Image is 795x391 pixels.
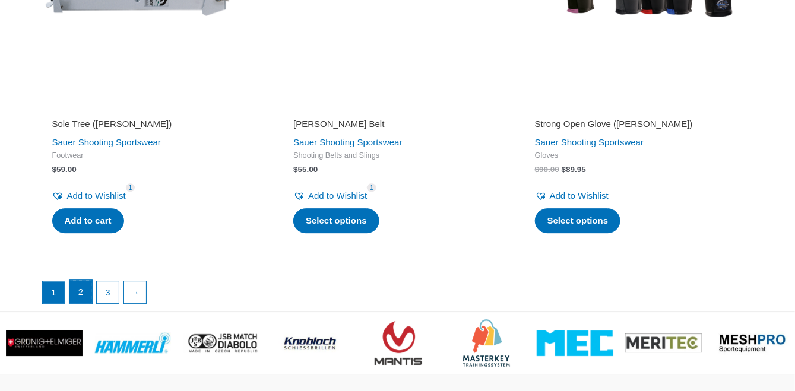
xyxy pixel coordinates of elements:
bdi: 89.95 [562,165,586,174]
h2: [PERSON_NAME] Belt [293,118,502,130]
span: $ [293,165,298,174]
h2: Strong Open Glove ([PERSON_NAME]) [535,118,743,130]
a: Add to Wishlist [52,187,126,204]
span: Gloves [535,151,743,161]
bdi: 90.00 [535,165,559,174]
a: Strong Open Glove ([PERSON_NAME]) [535,118,743,134]
a: Add to cart: “Sole Tree (SAUER)” [52,208,124,233]
h2: Sole Tree ([PERSON_NAME]) [52,118,261,130]
bdi: 55.00 [293,165,318,174]
a: Page 3 [97,281,119,304]
bdi: 59.00 [52,165,77,174]
span: $ [52,165,57,174]
span: Add to Wishlist [308,190,367,201]
span: Add to Wishlist [550,190,609,201]
a: [PERSON_NAME] Belt [293,118,502,134]
a: Page 2 [69,280,92,304]
a: Sole Tree ([PERSON_NAME]) [52,118,261,134]
span: Page 1 [43,281,65,304]
span: $ [535,165,540,174]
a: Select options for “Strong Open Glove (SAUER)” [535,208,621,233]
a: Add to Wishlist [293,187,367,204]
a: Sauer Shooting Sportswear [535,137,644,147]
a: → [124,281,147,304]
a: Select options for “SAUER Belt” [293,208,379,233]
span: $ [562,165,566,174]
nav: Product Pagination [42,279,754,310]
span: 1 [367,183,376,192]
a: Sauer Shooting Sportswear [293,137,402,147]
span: 1 [126,183,135,192]
a: Add to Wishlist [535,187,609,204]
iframe: Customer reviews powered by Trustpilot [535,101,743,116]
span: Footwear [52,151,261,161]
a: Sauer Shooting Sportswear [52,137,161,147]
iframe: Customer reviews powered by Trustpilot [293,101,502,116]
span: Add to Wishlist [67,190,126,201]
iframe: Customer reviews powered by Trustpilot [52,101,261,116]
span: Shooting Belts and Slings [293,151,502,161]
